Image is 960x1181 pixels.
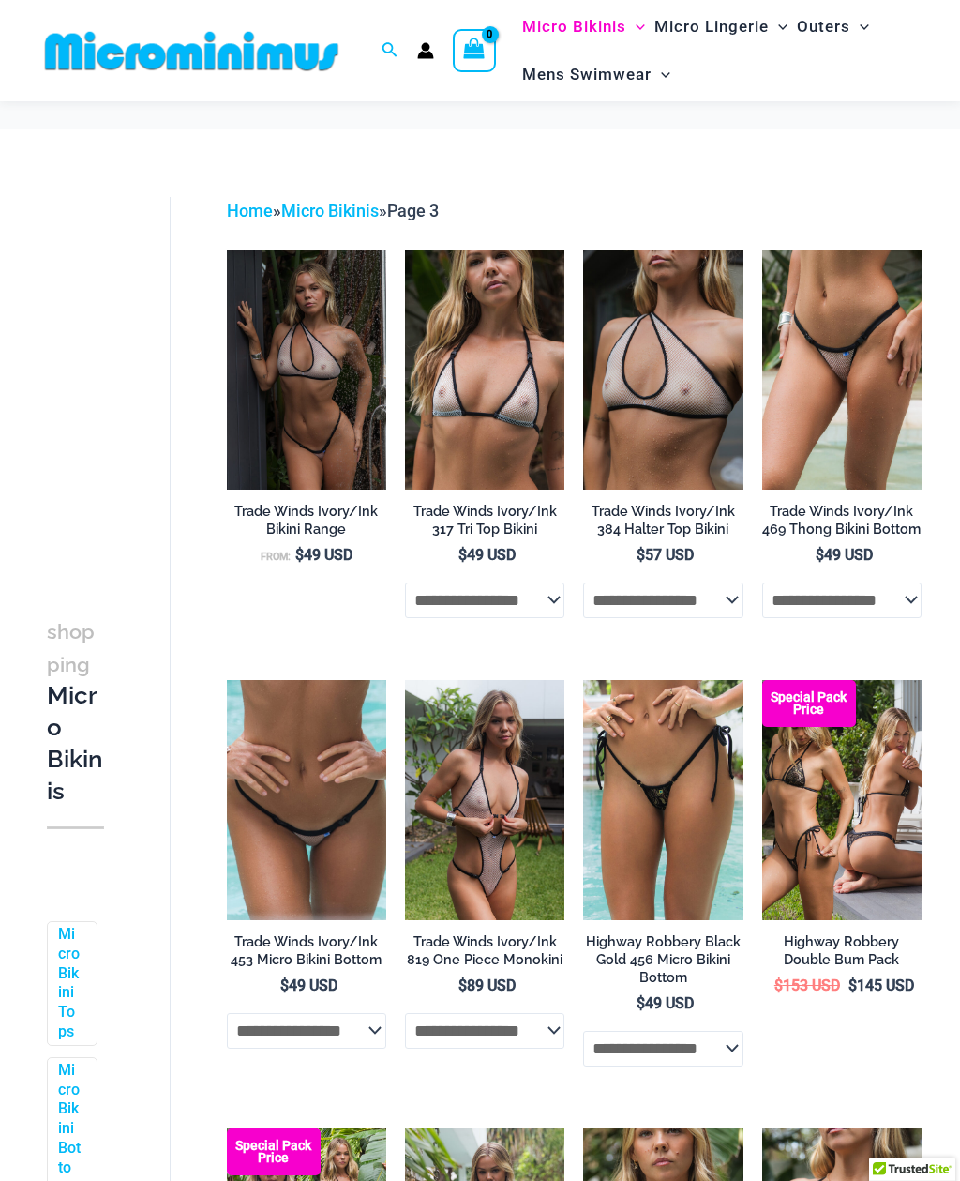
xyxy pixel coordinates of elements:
[458,977,467,994] span: $
[58,925,82,1042] a: Micro Bikini Tops
[227,250,386,490] img: Trade Winds IvoryInk 384 Top 453 Micro 04
[583,933,742,992] a: Highway Robbery Black Gold 456 Micro Bikini Bottom
[792,3,874,51] a: OutersMenu ToggleMenu Toggle
[227,680,386,920] img: Trade Winds IvoryInk 453 Micro 02
[522,3,626,51] span: Micro Bikinis
[458,546,467,564] span: $
[517,51,675,98] a: Mens SwimwearMenu ToggleMenu Toggle
[797,3,850,51] span: Outers
[762,503,922,538] h2: Trade Winds Ivory/Ink 469 Thong Bikini Bottom
[848,977,914,994] bdi: 145 USD
[654,3,769,51] span: Micro Lingerie
[762,250,922,490] a: Trade Winds IvoryInk 469 Thong 01Trade Winds IvoryInk 317 Top 469 Thong 06Trade Winds IvoryInk 31...
[453,29,496,72] a: View Shopping Cart, empty
[405,680,564,920] a: Trade Winds IvoryInk 819 One Piece 06Trade Winds IvoryInk 819 One Piece 03Trade Winds IvoryInk 81...
[387,201,439,220] span: Page 3
[769,3,787,51] span: Menu Toggle
[762,680,922,920] img: Top Bum Pack
[261,551,291,563] span: From:
[583,680,742,920] a: Highway Robbery Black Gold 456 Micro 01Highway Robbery Black Gold 359 Clip Top 456 Micro 02Highwa...
[405,680,564,920] img: Trade Winds IvoryInk 819 One Piece 06
[405,503,564,538] h2: Trade Winds Ivory/Ink 317 Tri Top Bikini
[227,201,439,220] span: » »
[227,250,386,490] a: Trade Winds IvoryInk 384 Top 453 Micro 04Trade Winds IvoryInk 384 Top 469 Thong 03Trade Winds Ivo...
[583,933,742,986] h2: Highway Robbery Black Gold 456 Micro Bikini Bottom
[774,977,783,994] span: $
[637,994,645,1012] span: $
[762,250,922,490] img: Trade Winds IvoryInk 469 Thong 01
[405,933,564,968] h2: Trade Winds Ivory/Ink 819 One Piece Monokini
[37,30,346,72] img: MM SHOP LOGO FLAT
[652,51,670,98] span: Menu Toggle
[816,546,873,564] bdi: 49 USD
[417,42,434,59] a: Account icon link
[816,546,824,564] span: $
[227,503,386,545] a: Trade Winds Ivory/Ink Bikini Range
[47,620,95,676] span: shopping
[295,546,304,564] span: $
[583,250,742,490] img: Trade Winds IvoryInk 384 Top 01
[637,994,694,1012] bdi: 49 USD
[517,3,650,51] a: Micro BikinisMenu ToggleMenu Toggle
[774,977,840,994] bdi: 153 USD
[850,3,869,51] span: Menu Toggle
[458,546,516,564] bdi: 49 USD
[583,503,742,545] a: Trade Winds Ivory/Ink 384 Halter Top Bikini
[762,503,922,545] a: Trade Winds Ivory/Ink 469 Thong Bikini Bottom
[583,250,742,490] a: Trade Winds IvoryInk 384 Top 01Trade Winds IvoryInk 384 Top 469 Thong 03Trade Winds IvoryInk 384 ...
[47,182,216,557] iframe: TrustedSite Certified
[295,546,352,564] bdi: 49 USD
[405,250,564,490] a: Trade Winds IvoryInk 317 Top 01Trade Winds IvoryInk 317 Top 469 Thong 03Trade Winds IvoryInk 317 ...
[637,546,694,564] bdi: 57 USD
[637,546,645,564] span: $
[382,39,398,63] a: Search icon link
[227,201,273,220] a: Home
[522,51,652,98] span: Mens Swimwear
[227,503,386,538] h2: Trade Winds Ivory/Ink Bikini Range
[227,933,386,976] a: Trade Winds Ivory/Ink 453 Micro Bikini Bottom
[405,250,564,490] img: Trade Winds IvoryInk 317 Top 01
[280,977,337,994] bdi: 49 USD
[762,691,856,716] b: Special Pack Price
[458,977,516,994] bdi: 89 USD
[583,680,742,920] img: Highway Robbery Black Gold 456 Micro 01
[281,201,379,220] a: Micro Bikinis
[227,1140,321,1164] b: Special Pack Price
[280,977,289,994] span: $
[47,615,104,808] h3: Micro Bikinis
[762,680,922,920] a: Top Bum Pack Highway Robbery Black Gold 305 Tri Top 456 Micro 05Highway Robbery Black Gold 305 Tr...
[650,3,792,51] a: Micro LingerieMenu ToggleMenu Toggle
[405,933,564,976] a: Trade Winds Ivory/Ink 819 One Piece Monokini
[762,933,922,976] a: Highway Robbery Double Bum Pack
[583,503,742,538] h2: Trade Winds Ivory/Ink 384 Halter Top Bikini
[762,933,922,968] h2: Highway Robbery Double Bum Pack
[227,680,386,920] a: Trade Winds IvoryInk 453 Micro 02Trade Winds IvoryInk 384 Top 453 Micro 06Trade Winds IvoryInk 38...
[405,503,564,545] a: Trade Winds Ivory/Ink 317 Tri Top Bikini
[227,933,386,968] h2: Trade Winds Ivory/Ink 453 Micro Bikini Bottom
[626,3,645,51] span: Menu Toggle
[848,977,857,994] span: $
